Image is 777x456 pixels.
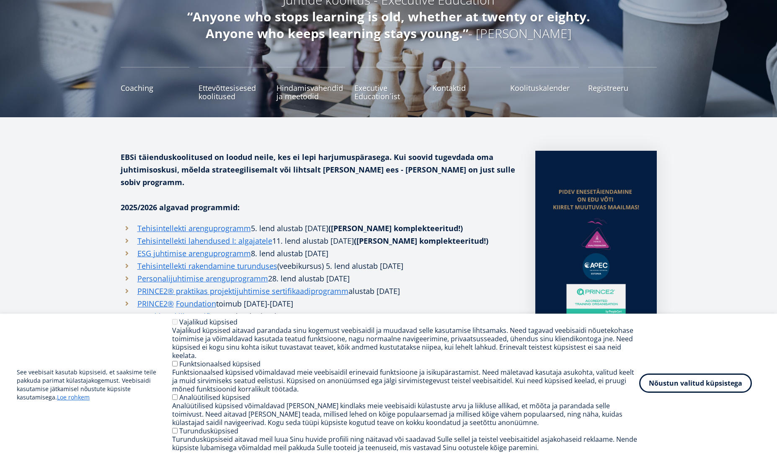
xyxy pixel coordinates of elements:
a: Coaching [121,67,189,100]
label: Vajalikud küpsised [179,317,237,327]
strong: 2025/2026 algavad programmid: [121,202,240,212]
a: PRINCE2® praktikas projektijuhtimise sertifikaadiprogramm [137,285,348,297]
span: Coaching [121,84,189,92]
span: Ettevõttesisesed koolitused [199,84,267,100]
a: Koolituskalender [510,67,579,100]
div: Analüütilised küpsised võimaldavad [PERSON_NAME] kindlaks meie veebisaidi külastuste arvu ja liik... [172,402,639,427]
a: ® [168,297,174,310]
span: Executive Education´ist [354,84,423,100]
a: Loe rohkem [57,393,90,402]
strong: ([PERSON_NAME] komplekteeritud!) [354,236,488,246]
div: Vajalikud küpsised aitavad parandada sinu kogemust veebisaidil ja muudavad selle kasutamise lihts... [172,326,639,360]
div: Turundusküpsiseid aitavad meil luua Sinu huvide profiili ning näitavad või saadavad Sulle sellel ... [172,435,639,452]
li: alustab [DATE] [121,285,519,297]
a: Foundation [176,297,216,310]
a: Tehisintellekti lahendused I: algajatele [137,234,272,247]
a: PRINCE2 [137,297,168,310]
span: Koolituskalender [510,84,579,92]
a: Registreeru [588,67,657,100]
li: 8. lend alustab [DATE] [121,247,519,260]
strong: ([PERSON_NAME] komplekteeritud!) [328,223,463,233]
a: Tehisintellekti arenguprogramm [137,222,251,234]
a: Ettevõttesisesed koolitused [199,67,267,100]
li: (veebikursus) 5. lend alustab [DATE] [121,260,519,272]
label: Funktsionaalsed küpsised [179,359,261,368]
a: Executive Education´ist [354,67,423,100]
label: Analüütilised küpsised [179,393,250,402]
label: Turundusküpsised [179,426,238,435]
a: Tehisintellekti rakendamine turunduses [137,260,277,272]
span: Kontaktid [432,84,501,92]
span: Hindamisvahendid ja meetodid [276,84,345,100]
em: Coaching Skills Certificate [137,311,223,321]
a: Coaching Skills Certificate [137,310,223,322]
strong: EBSi täienduskoolitused on loodud neile, kes ei lepi harjumuspärasega. Kui soovid tugevdada oma j... [121,152,515,187]
li: 11. lend alustab [DATE] [121,234,519,247]
h5: - [PERSON_NAME] [167,8,611,42]
li: toimub [DATE]-[DATE] [121,297,519,310]
li: 5. lend alustab [DATE] [121,222,519,234]
em: “Anyone who stops learning is old, whether at twenty or eighty. Anyone who keeps learning stays y... [187,8,590,42]
button: Nõustun valitud küpsistega [639,374,752,393]
a: Hindamisvahendid ja meetodid [276,67,345,100]
a: Kontaktid [432,67,501,100]
a: ESG juhtimise arenguprogramm [137,247,251,260]
span: Registreeru [588,84,657,92]
li: 28. lend alustab [DATE] [121,272,519,285]
div: Funktsionaalsed küpsised võimaldavad meie veebisaidil erinevaid funktsioone ja isikupärastamist. ... [172,368,639,393]
li: 62. lend toimub [DATE]-[DATE] [121,310,519,322]
p: See veebisait kasutab küpsiseid, et saaksime teile pakkuda parimat külastajakogemust. Veebisaidi ... [17,368,172,402]
a: Personalijuhtimise arenguprogramm [137,272,268,285]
